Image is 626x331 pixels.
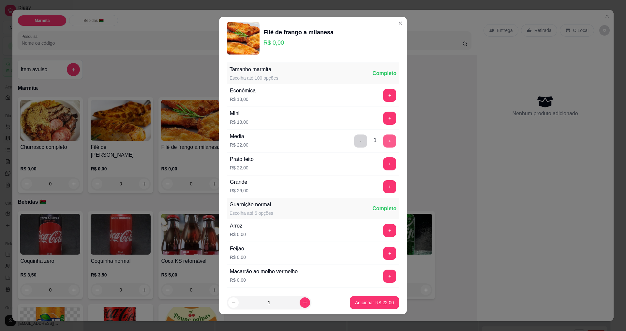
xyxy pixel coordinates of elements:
button: add [383,224,396,237]
div: Arroz [230,222,246,230]
div: Grande [230,178,248,186]
p: R$ 0,00 [230,254,246,260]
p: R$ 13,00 [230,96,256,102]
div: Escolha até 100 opções [230,75,278,81]
button: add [383,180,396,193]
button: add [383,247,396,260]
button: add [383,89,396,102]
div: Prato feito [230,155,254,163]
p: R$ 26,00 [230,187,248,194]
button: decrease-product-quantity [228,297,239,308]
div: Completo [372,70,396,77]
div: Completo [372,205,396,213]
img: product-image [227,22,260,55]
button: add [383,112,396,125]
p: R$ 0,00 [263,38,334,47]
div: Tamanho marmita [230,66,278,73]
div: Guarnição normal [230,201,273,209]
div: Filé de frango a milanesa [263,28,334,37]
div: Mini [230,110,248,118]
p: Adicionar R$ 22,00 [355,299,394,306]
div: Beterraba [230,291,253,298]
button: add [383,270,396,283]
button: add [383,157,396,170]
div: Escolha até 5 opções [230,210,273,216]
button: Close [395,18,406,28]
button: Adicionar R$ 22,00 [350,296,399,309]
div: Macarrão ao molho vermelho [230,268,298,276]
button: increase-product-quantity [300,297,310,308]
p: R$ 22,00 [230,142,248,148]
div: 1 [374,136,377,144]
p: R$ 22,00 [230,165,254,171]
p: R$ 18,00 [230,119,248,125]
div: Econômica [230,87,256,95]
p: R$ 0,00 [230,231,246,238]
button: delete [354,134,367,148]
div: Media [230,133,248,140]
p: R$ 0,00 [230,277,298,283]
button: add [383,134,396,148]
div: Feijao [230,245,246,253]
